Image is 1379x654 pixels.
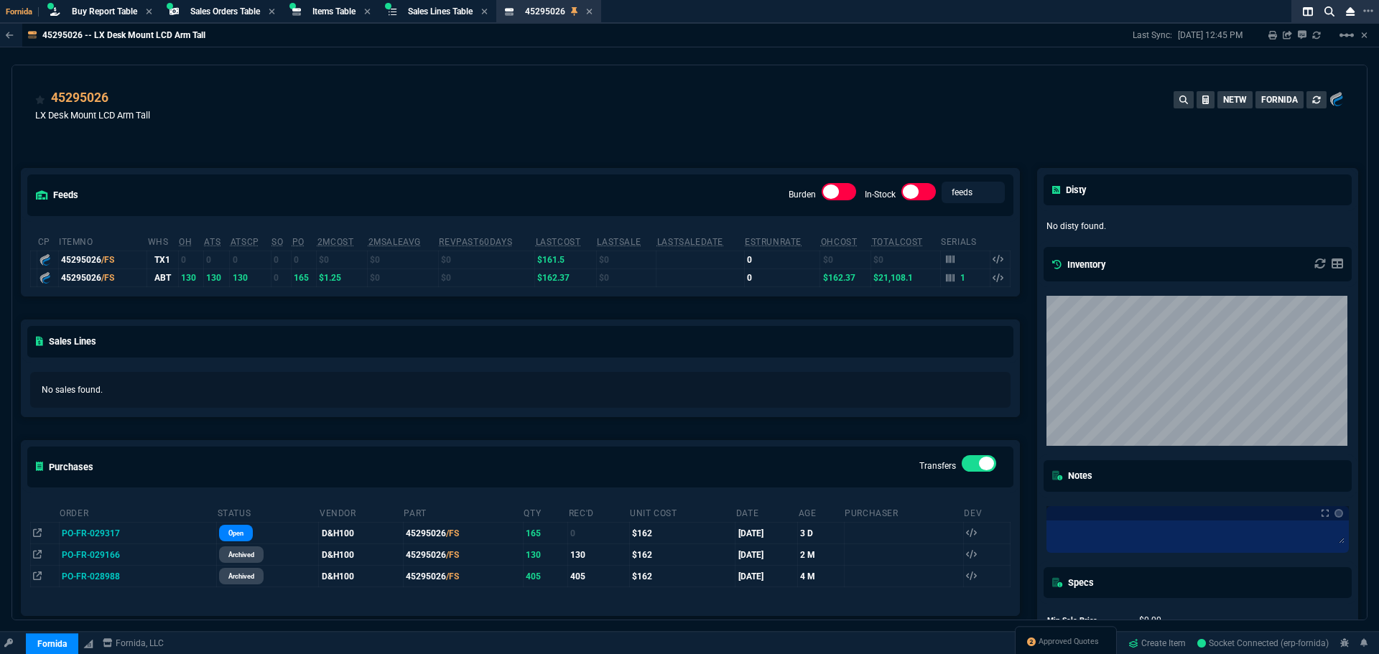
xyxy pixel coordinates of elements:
[271,268,291,286] td: 0
[319,522,403,543] td: D&H100
[269,6,275,18] nx-icon: Close Tab
[368,268,439,286] td: $0
[820,251,871,268] td: $0
[1361,29,1368,41] a: Hide Workbench
[523,502,567,523] th: Qty
[178,268,203,286] td: 130
[872,237,923,247] abbr: Total Cost of Units on Hand
[568,566,629,587] td: 405
[438,268,534,286] td: $0
[228,571,254,582] p: archived
[744,268,820,286] td: 0
[231,237,259,247] abbr: ATS with all companies combined
[35,108,150,122] p: LX Desk Mount LCD Arm Tall
[629,522,735,543] td: $162
[744,251,820,268] td: 0
[523,566,567,587] td: 405
[745,237,802,247] abbr: Total sales within a 30 day window based on last time there was inventory
[6,30,14,40] nx-icon: Back to Table
[101,255,114,265] span: /FS
[919,461,956,471] label: Transfers
[568,544,629,566] td: 130
[1052,576,1094,589] h5: Specs
[403,522,523,543] td: 45295026
[98,637,168,650] a: msbcCompanyName
[271,251,291,268] td: 0
[960,272,966,284] p: 1
[629,502,735,523] th: Unit Cost
[146,6,152,18] nx-icon: Close Tab
[1039,636,1099,648] span: Approved Quotes
[629,544,735,566] td: $162
[217,502,319,523] th: Status
[33,571,42,581] nx-icon: Open In Opposite Panel
[292,237,305,247] abbr: Total units on open Purchase Orders
[58,230,147,251] th: ItemNo
[204,237,220,247] abbr: Total units in inventory => minus on SO => plus on PO
[1197,638,1329,648] span: Socket Connected (erp-fornida)
[62,528,120,538] span: PO-FR-029317
[798,544,844,566] td: 2 M
[101,273,114,283] span: /FS
[271,237,283,247] abbr: Total units on open Sales Orders
[1046,612,1125,628] td: Min Sale Price
[525,6,565,17] span: 45295026
[403,502,523,523] th: Part
[1340,3,1360,20] nx-icon: Close Workbench
[37,230,58,251] th: cp
[59,502,216,523] th: Order
[1217,91,1253,108] button: NETW
[42,383,999,396] p: No sales found.
[35,88,45,108] div: Add to Watchlist
[1139,615,1161,625] span: 0
[439,237,512,247] abbr: Total revenue past 60 days
[523,544,567,566] td: 130
[42,29,205,41] p: 45295026 -- LX Desk Mount LCD Arm Tall
[536,237,581,247] abbr: The last purchase cost from PO Order
[51,88,108,107] a: 45295026
[203,251,229,268] td: 0
[317,268,368,286] td: $1.25
[72,6,137,17] span: Buy Report Table
[735,544,798,566] td: [DATE]
[403,566,523,587] td: 45295026
[597,237,641,247] abbr: The last SO Inv price. No time limit. (ignore zeros)
[179,237,192,247] abbr: Total units in inventory.
[596,251,656,268] td: $0
[62,570,214,583] nx-fornida-value: PO-FR-028988
[735,522,798,543] td: [DATE]
[535,251,597,268] td: $161.5
[820,268,871,286] td: $162.37
[481,6,488,18] nx-icon: Close Tab
[178,251,203,268] td: 0
[1338,27,1355,44] mat-icon: Example home icon
[586,6,593,18] nx-icon: Close Tab
[871,268,940,286] td: $21,108.1
[1046,220,1350,233] p: No disty found.
[822,183,856,206] div: Burden
[368,237,421,247] abbr: Avg Sale from SO invoices for 2 months
[230,268,271,286] td: 130
[446,528,459,538] span: /FS
[735,502,798,523] th: Date
[147,230,179,251] th: WHS
[36,460,93,474] h5: Purchases
[319,566,403,587] td: D&H100
[568,502,629,523] th: Rec'd
[1052,183,1086,197] h5: Disty
[403,544,523,566] td: 45295026
[962,455,996,478] div: Transfers
[446,550,459,560] span: /FS
[798,502,844,523] th: Age
[36,188,78,202] h5: feeds
[62,548,214,561] nx-fornida-value: PO-FR-029166
[147,251,179,268] td: TX1
[871,251,940,268] td: $0
[1046,612,1224,628] tr: undefined
[735,566,798,587] td: [DATE]
[1197,637,1329,650] a: -TLekeMvvHRqw2AbAACC
[789,190,816,200] label: Burden
[62,550,120,560] span: PO-FR-029166
[364,6,371,18] nx-icon: Close Tab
